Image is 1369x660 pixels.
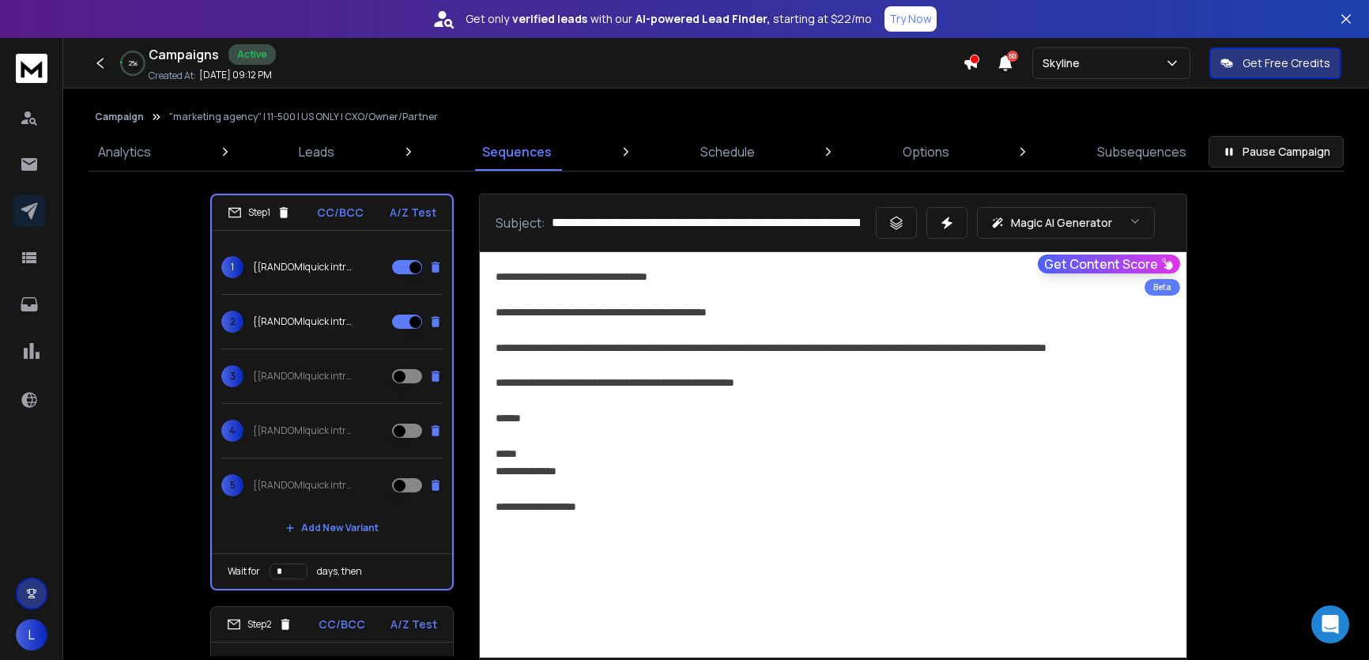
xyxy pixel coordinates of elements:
[1043,55,1086,71] p: Skyline
[89,133,160,171] a: Analytics
[210,194,454,590] li: Step1CC/BCCA/Z Test1{{RANDOM|quick intro|wanted your thoughts|inquiry for|sound interesting|usefu...
[884,6,937,32] button: Try Now
[512,11,587,27] strong: verified leads
[635,11,770,27] strong: AI-powered Lead Finder,
[98,142,151,161] p: Analytics
[169,111,438,123] p: "marketing agency" | 11-500 | US ONLY | CXO/Owner/Partner
[299,142,334,161] p: Leads
[129,58,138,68] p: 2 %
[317,205,364,221] p: CC/BCC
[473,133,561,171] a: Sequences
[253,315,354,328] p: {{RANDOM|quick intro|wanted your thoughts|inquiry for|sound interesting|useful}} {{firstName}}
[691,133,764,171] a: Schedule
[221,420,243,442] span: 4
[1011,215,1112,231] p: Magic AI Generator
[16,619,47,651] button: L
[1311,605,1349,643] div: Open Intercom Messenger
[1007,51,1018,62] span: 50
[273,512,391,544] button: Add New Variant
[700,142,755,161] p: Schedule
[149,70,196,82] p: Created At:
[253,479,354,492] p: {{RANDOM|quick intro|wanted your thoughts|inquiry for|sound interesting|useful}} {{firstName}}
[390,205,436,221] p: A/Z Test
[889,11,932,27] p: Try Now
[1097,142,1186,161] p: Subsequences
[317,565,362,578] p: days, then
[199,69,272,81] p: [DATE] 09:12 PM
[1145,279,1180,296] div: Beta
[893,133,959,171] a: Options
[253,424,354,437] p: {{RANDOM|quick intro|wanted your thoughts|inquiry for|sound interesting|useful}} {{firstName}}
[221,311,243,333] span: 2
[482,142,552,161] p: Sequences
[221,365,243,387] span: 3
[228,206,291,220] div: Step 1
[253,261,354,273] p: {{RANDOM|quick intro|wanted your thoughts|inquiry for|sound interesting|useful}} {{firstName}}
[1038,255,1180,273] button: Get Content Score
[228,565,260,578] p: Wait for
[149,45,219,64] h1: Campaigns
[319,617,365,632] p: CC/BCC
[253,370,354,383] p: {{RANDOM|quick intro|wanted your thoughts|inquiry for|sound interesting|useful}} {{firstName}}
[221,256,243,278] span: 1
[1088,133,1196,171] a: Subsequences
[228,44,276,65] div: Active
[977,207,1155,239] button: Magic AI Generator
[289,133,344,171] a: Leads
[390,617,437,632] p: A/Z Test
[221,474,243,496] span: 5
[1209,47,1341,79] button: Get Free Credits
[1209,136,1344,168] button: Pause Campaign
[95,111,144,123] button: Campaign
[496,213,545,232] p: Subject:
[227,617,292,632] div: Step 2
[16,54,47,83] img: logo
[466,11,872,27] p: Get only with our starting at $22/mo
[903,142,949,161] p: Options
[1243,55,1330,71] p: Get Free Credits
